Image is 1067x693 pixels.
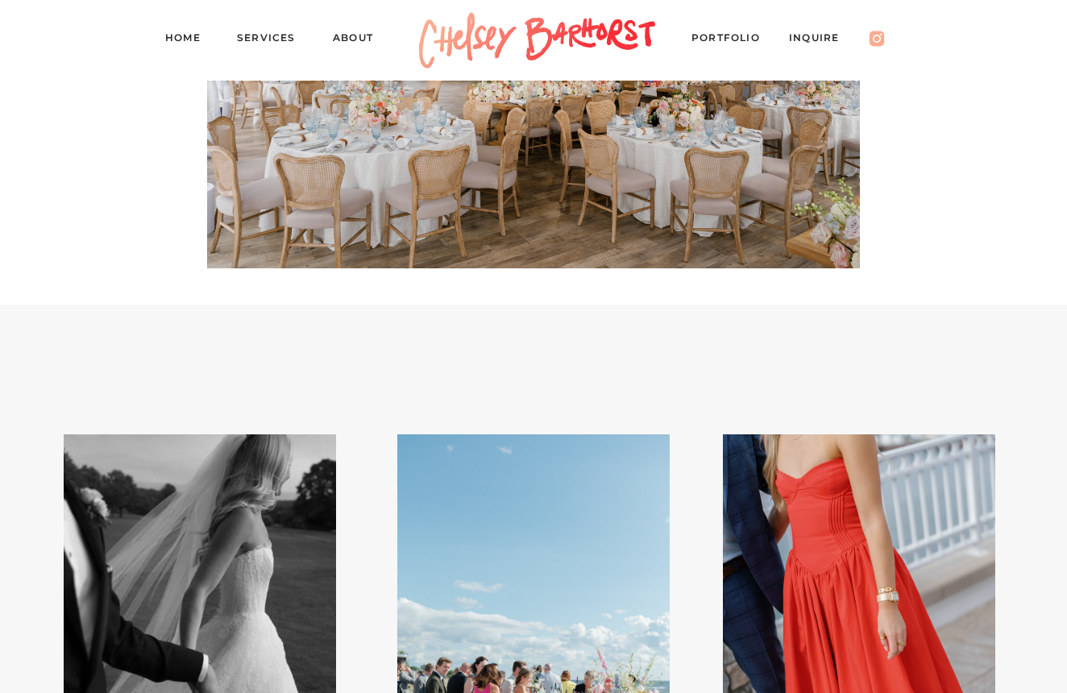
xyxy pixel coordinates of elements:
a: Services [237,29,309,52]
a: Inquire [789,29,855,52]
a: About [333,29,388,52]
a: PORTFOLIO [691,29,775,52]
a: Home [165,29,214,52]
